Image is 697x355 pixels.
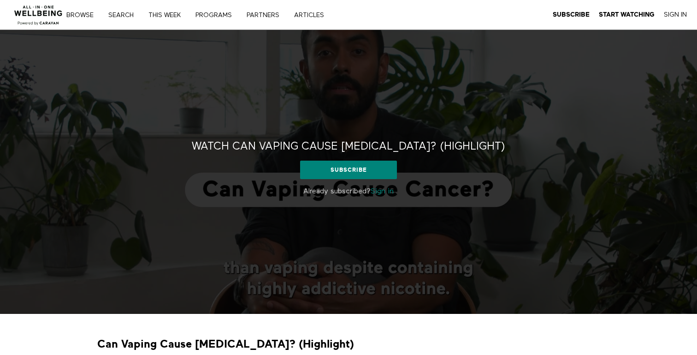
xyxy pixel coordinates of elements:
[243,12,289,18] a: PARTNERS
[192,139,505,154] h2: Watch Can Vaping Cause [MEDICAL_DATA]? (Highlight)
[192,12,242,18] a: PROGRAMS
[664,11,687,19] a: Sign In
[63,12,103,18] a: Browse
[599,11,655,18] strong: Start Watching
[248,186,450,197] p: Already subscribed?
[97,337,354,351] strong: Can Vaping Cause [MEDICAL_DATA]? (Highlight)
[553,11,590,19] a: Subscribe
[73,10,343,19] nav: Primary
[145,12,190,18] a: THIS WEEK
[105,12,143,18] a: Search
[291,12,334,18] a: ARTICLES
[300,161,397,179] a: Subscribe
[371,188,394,195] a: Sign in
[599,11,655,19] a: Start Watching
[553,11,590,18] strong: Subscribe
